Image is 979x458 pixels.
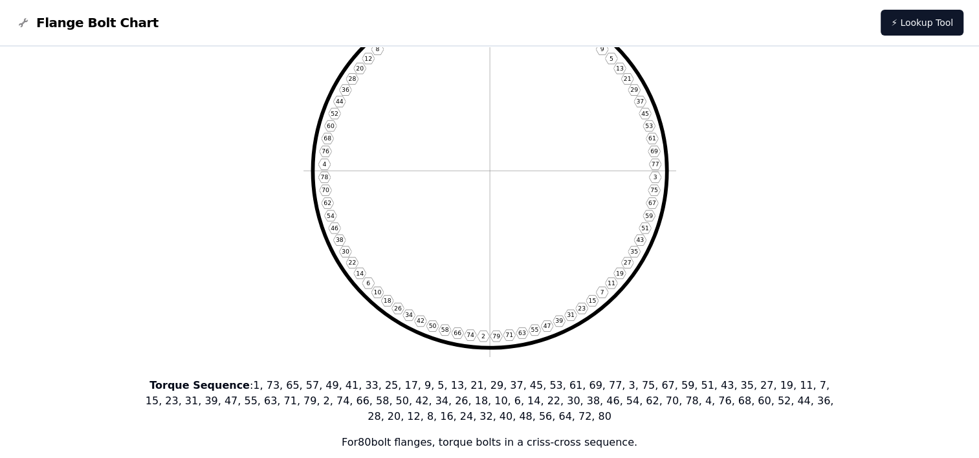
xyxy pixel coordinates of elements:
[320,173,328,180] text: 78
[630,86,638,93] text: 29
[326,122,334,129] text: 60
[322,147,329,155] text: 76
[467,331,474,338] text: 74
[600,45,604,52] text: 9
[348,75,356,82] text: 28
[324,135,331,142] text: 68
[341,86,349,93] text: 36
[454,329,461,336] text: 66
[650,147,658,155] text: 69
[16,14,159,32] a: Flange Bolt Chart LogoFlange Bolt Chart
[578,305,586,312] text: 23
[623,75,631,82] text: 21
[648,135,655,142] text: 61
[630,248,638,255] text: 35
[492,333,500,340] text: 79
[335,236,343,243] text: 38
[555,317,563,324] text: 39
[481,333,485,340] text: 2
[645,212,653,219] text: 59
[356,65,364,72] text: 20
[142,378,837,424] p: : 1, 73, 65, 57, 49, 41, 33, 25, 17, 9, 5, 13, 21, 29, 37, 45, 53, 61, 69, 77, 3, 75, 67, 59, 51,...
[331,110,338,117] text: 52
[335,98,343,105] text: 44
[16,15,31,30] img: Flange Bolt Chart Logo
[441,326,448,333] text: 58
[636,98,644,105] text: 37
[607,279,615,287] text: 11
[650,186,658,193] text: 75
[600,289,604,296] text: 7
[326,212,334,219] text: 54
[653,173,657,180] text: 3
[615,269,623,276] text: 19
[324,199,331,206] text: 62
[641,224,649,232] text: 51
[331,224,338,232] text: 46
[623,259,631,266] text: 27
[366,279,370,287] text: 6
[645,122,653,129] text: 53
[648,199,655,206] text: 67
[383,297,391,304] text: 18
[543,322,551,329] text: 47
[348,259,356,266] text: 22
[651,160,659,168] text: 77
[322,160,326,168] text: 4
[531,326,538,333] text: 55
[394,305,402,312] text: 26
[356,269,364,276] text: 14
[567,311,575,318] text: 31
[518,329,525,336] text: 63
[615,65,623,72] text: 13
[373,289,381,296] text: 10
[36,14,159,32] span: Flange Bolt Chart
[636,236,644,243] text: 43
[505,331,513,338] text: 71
[881,10,963,36] a: ⚡ Lookup Tool
[149,379,250,391] b: Torque Sequence
[417,317,424,324] text: 42
[322,186,329,193] text: 70
[364,54,372,61] text: 12
[341,248,349,255] text: 30
[609,54,613,61] text: 5
[405,311,413,318] text: 34
[142,435,837,450] p: For 80 bolt flanges, torque bolts in a criss-cross sequence.
[641,110,649,117] text: 45
[428,322,436,329] text: 50
[588,297,596,304] text: 15
[375,45,379,52] text: 8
